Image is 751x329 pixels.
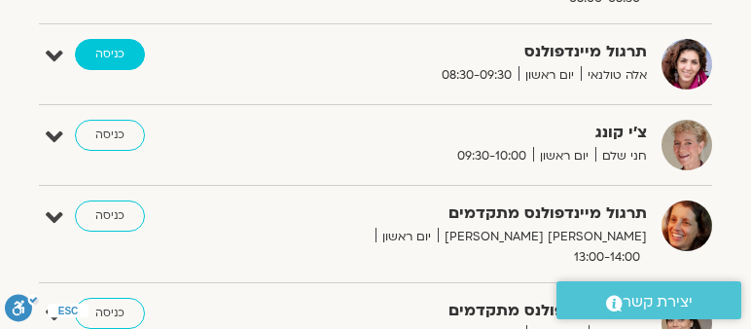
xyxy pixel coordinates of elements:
[533,146,595,166] span: יום ראשון
[304,298,647,324] strong: תרגול מיינדפולנס מתקדמים
[435,65,519,86] span: 08:30-09:30
[75,201,145,232] a: כניסה
[304,39,647,65] strong: תרגול מיינדפולנס
[581,65,647,86] span: אלה טולנאי
[75,298,145,329] a: כניסה
[75,120,145,151] a: כניסה
[567,247,647,268] span: 13:00-14:00
[304,120,647,146] strong: צ'י קונג
[595,146,647,166] span: חני שלם
[75,39,145,70] a: כניסה
[438,227,647,247] span: [PERSON_NAME] [PERSON_NAME]
[623,289,693,315] span: יצירת קשר
[375,227,438,247] span: יום ראשון
[556,281,741,319] a: יצירת קשר
[450,146,533,166] span: 09:30-10:00
[519,65,581,86] span: יום ראשון
[304,201,647,227] strong: תרגול מיינדפולנס מתקדמים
